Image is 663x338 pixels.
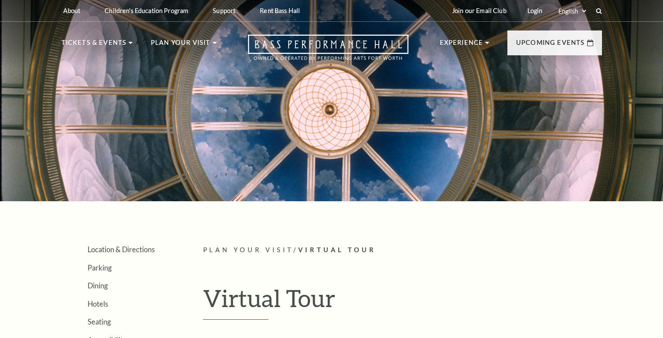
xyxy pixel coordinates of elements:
[61,37,127,53] p: Tickets & Events
[88,245,155,253] a: Location & Directions
[260,7,300,14] p: Rent Bass Hall
[105,7,188,14] p: Children's Education Program
[203,246,294,253] span: Plan Your Visit
[440,37,483,53] p: Experience
[88,318,111,326] a: Seating
[213,7,235,14] p: Support
[88,300,108,308] a: Hotels
[557,7,588,15] select: Select:
[203,245,602,256] p: /
[203,284,602,320] h1: Virtual Tour
[88,281,108,290] a: Dining
[516,37,585,53] p: Upcoming Events
[63,7,81,14] p: About
[151,37,211,53] p: Plan Your Visit
[88,264,112,272] a: Parking
[298,246,376,253] span: Virtual Tour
